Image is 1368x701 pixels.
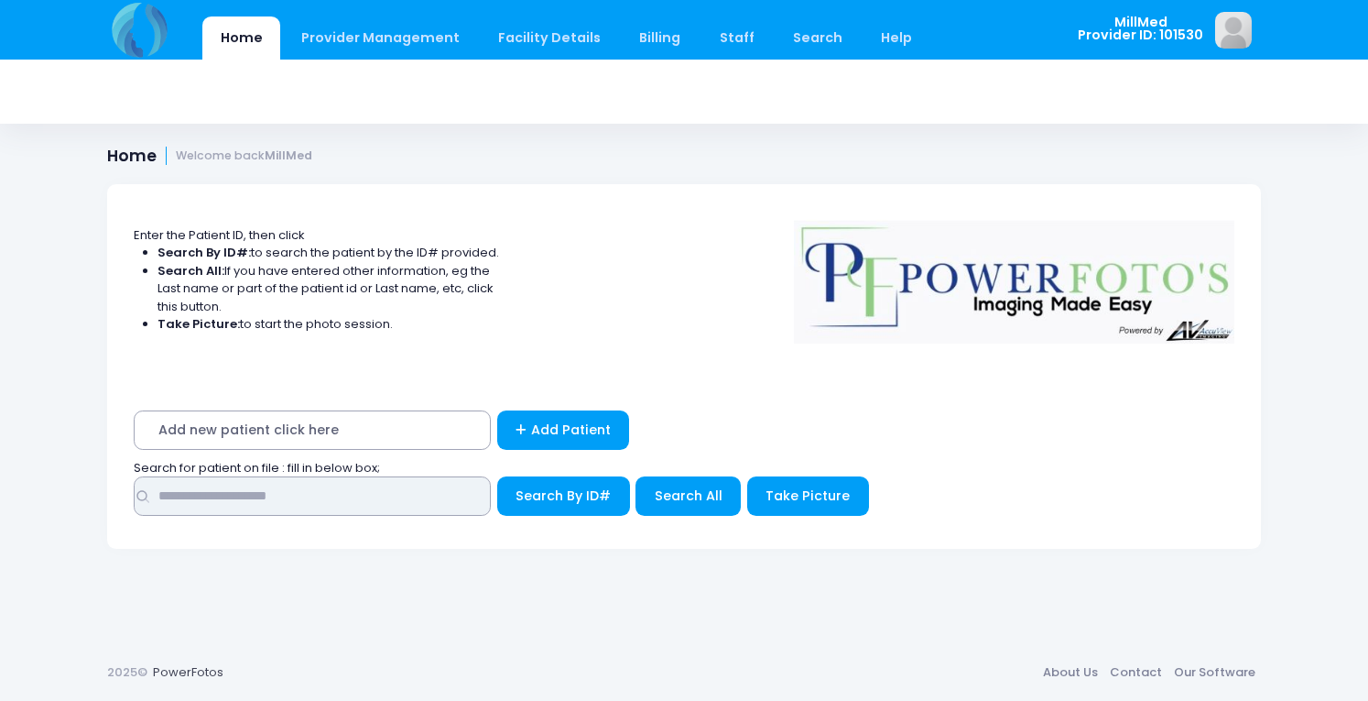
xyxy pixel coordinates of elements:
[157,262,224,279] strong: Search All:
[622,16,699,60] a: Billing
[153,663,223,681] a: PowerFotos
[134,459,380,476] span: Search for patient on file : fill in below box;
[497,476,630,516] button: Search By ID#
[157,315,500,334] li: to start the photo session.
[134,226,305,244] span: Enter the Patient ID, then click
[283,16,477,60] a: Provider Management
[655,487,722,505] span: Search All
[775,16,860,60] a: Search
[516,487,611,505] span: Search By ID#
[107,147,312,166] h1: Home
[701,16,772,60] a: Staff
[107,663,147,681] span: 2025©
[157,244,251,261] strong: Search By ID#:
[134,411,491,450] span: Add new patient click here
[1037,656,1103,689] a: About Us
[1167,656,1261,689] a: Our Software
[635,476,741,516] button: Search All
[202,16,280,60] a: Home
[1078,16,1203,42] span: MillMed Provider ID: 101530
[176,149,312,163] small: Welcome back
[481,16,619,60] a: Facility Details
[157,244,500,262] li: to search the patient by the ID# provided.
[863,16,930,60] a: Help
[1215,12,1252,49] img: image
[1103,656,1167,689] a: Contact
[265,148,312,163] strong: MillMed
[157,315,240,333] strong: Take Picture:
[497,411,630,450] a: Add Patient
[157,262,500,316] li: If you have entered other information, eg the Last name or part of the patient id or Last name, e...
[765,487,850,505] span: Take Picture
[747,476,869,516] button: Take Picture
[786,208,1243,344] img: Logo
